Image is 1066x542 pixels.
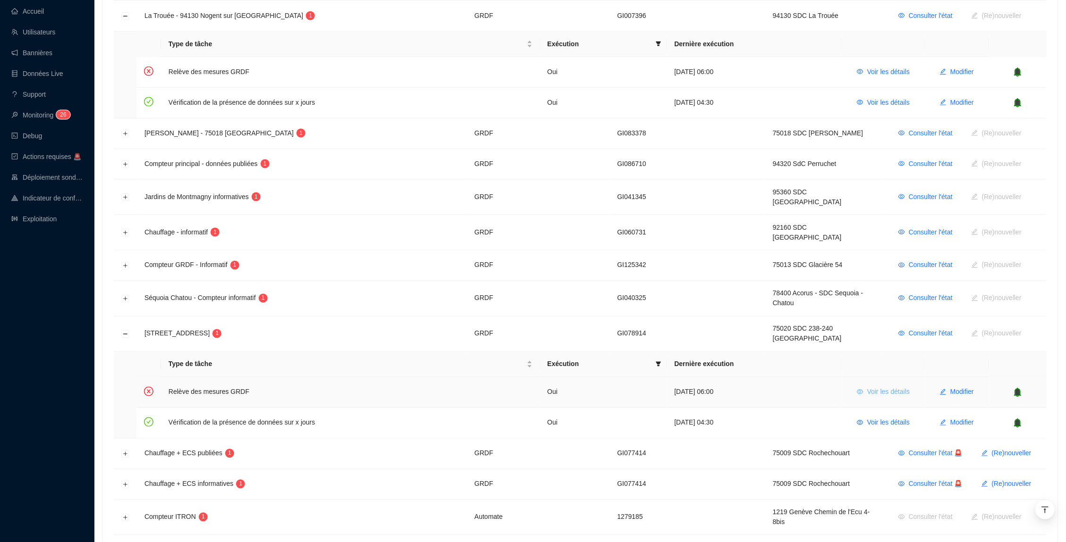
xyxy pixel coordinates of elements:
td: GI083378 [610,118,766,149]
button: Modifier [932,95,981,110]
th: Dernière exécution [667,32,842,57]
a: heat-mapIndicateur de confort [11,194,83,202]
button: Réduire la ligne [122,331,129,338]
sup: 1 [230,261,239,270]
button: (Re)nouveller [964,8,1029,24]
button: (Re)nouveller [964,258,1029,273]
td: [DATE] 04:30 [667,408,842,438]
span: check-circle [144,417,153,427]
span: Consulter l'état [909,260,953,270]
td: GRDF [467,180,609,215]
span: edit [981,450,988,457]
button: Réduire la ligne [122,13,129,20]
span: 1 [299,130,303,136]
sup: 1 [236,480,245,489]
button: Modifier [932,385,981,400]
button: Voir les détails [849,95,917,110]
span: 1 [233,262,237,268]
span: Jardins de Montmagny informatives [144,193,249,200]
span: 1219 Genève Chemin de l'Ecu 4-8bis [773,509,870,526]
span: filter [654,358,663,371]
td: 1279185 [610,500,766,535]
span: bell [1013,418,1023,428]
td: GRDF [467,469,609,500]
td: Automate [467,500,609,535]
button: Développer la ligne [122,262,129,270]
span: Consulter l'état [909,11,953,21]
span: edit [981,481,988,487]
td: GI060731 [610,215,766,250]
td: GI077414 [610,469,766,500]
td: [DATE] 06:00 [667,377,842,408]
span: filter [654,37,663,51]
button: (Re)nouveller [964,225,1029,240]
span: eye [898,193,905,200]
th: Type de tâche [161,352,540,377]
button: Consulter l'état [891,291,960,306]
span: 95360 SDC [GEOGRAPHIC_DATA] [773,188,842,206]
sup: 1 [211,228,220,237]
button: Consulter l'état [891,225,960,240]
td: GRDF [467,281,609,317]
button: Développer la ligne [122,295,129,303]
button: Développer la ligne [122,450,129,458]
span: [PERSON_NAME] - 75018 [GEOGRAPHIC_DATA] [144,129,294,137]
span: Consulter l'état 🚨 [909,479,963,489]
button: Développer la ligne [122,514,129,522]
a: clusterDéploiement sondes [11,174,83,181]
span: 1 [263,160,267,167]
span: 75020 SDC 238-240 [GEOGRAPHIC_DATA] [773,325,842,342]
span: eye [898,130,905,136]
span: Chauffage + ECS informatives [144,480,233,488]
span: 1 [202,514,205,520]
sup: 1 [296,129,305,138]
a: questionSupport [11,91,46,98]
td: GRDF [467,250,609,281]
button: (Re)nouveller [964,126,1029,141]
button: Voir les détails [849,65,917,80]
span: Oui [548,68,558,75]
button: Consulter l'état [891,510,960,525]
sup: 1 [212,329,221,338]
span: 1 [262,295,265,301]
span: eye [898,160,905,167]
td: GRDF [467,149,609,180]
a: monitorMonitoring26 [11,111,68,119]
span: 78400 Acorus - SDC Sequoia - Chatou [773,290,863,307]
th: Type de tâche [161,32,540,57]
span: 1 [309,12,313,19]
span: Consulter l'état [909,293,953,303]
td: GI125342 [610,250,766,281]
sup: 26 [56,110,70,119]
span: eye [857,68,863,75]
span: Voir les détails [867,387,910,397]
span: Consulter l'état [909,227,953,237]
span: [STREET_ADDRESS] [144,330,210,337]
td: GRDF [467,215,609,250]
span: 1 [254,193,258,200]
span: Type de tâche [169,359,525,369]
span: (Re)nouveller [992,449,1032,459]
span: eye [857,99,863,106]
span: bell [1013,67,1023,77]
sup: 1 [225,449,234,458]
button: (Re)nouveller [974,477,1039,492]
span: Voir les détails [867,67,910,77]
td: GI086710 [610,149,766,180]
sup: 1 [259,294,268,303]
span: Chauffage + ECS publiées [144,450,222,457]
span: (Re)nouveller [992,479,1032,489]
span: Modifier [950,98,974,108]
td: GI040325 [610,281,766,317]
button: Voir les détails [849,416,917,431]
button: (Re)nouveller [964,291,1029,306]
a: codeDebug [11,132,42,140]
span: Modifier [950,387,974,397]
span: 1 [228,450,231,457]
sup: 1 [199,513,208,522]
span: edit [940,419,947,426]
span: eye [898,229,905,235]
span: check-circle [144,97,153,107]
span: Compteur GRDF - Informatif [144,261,228,269]
span: Chauffage - informatif [144,228,208,236]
